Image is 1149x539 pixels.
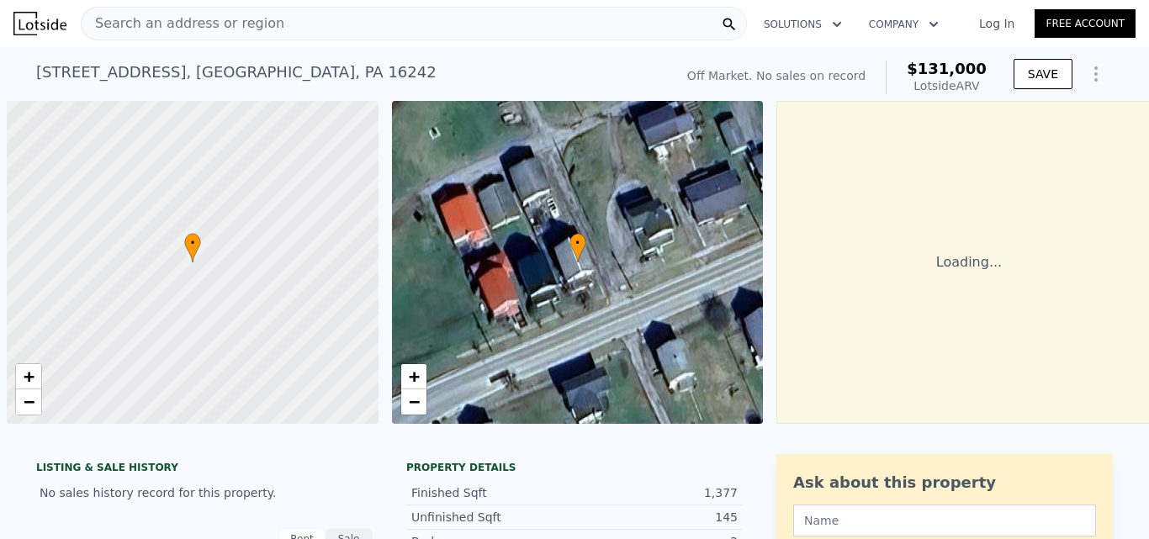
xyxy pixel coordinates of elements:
[411,484,574,501] div: Finished Sqft
[750,9,855,40] button: Solutions
[1079,57,1113,91] button: Show Options
[907,77,987,94] div: Lotside ARV
[24,366,34,387] span: +
[687,67,866,84] div: Off Market. No sales on record
[401,364,426,389] a: Zoom in
[36,61,437,84] div: [STREET_ADDRESS] , [GEOGRAPHIC_DATA] , PA 16242
[36,461,373,478] div: LISTING & SALE HISTORY
[574,509,738,526] div: 145
[569,233,586,262] div: •
[184,233,201,262] div: •
[907,60,987,77] span: $131,000
[16,364,41,389] a: Zoom in
[82,13,284,34] span: Search an address or region
[569,235,586,251] span: •
[793,505,1096,536] input: Name
[36,478,373,508] div: No sales history record for this property.
[13,12,66,35] img: Lotside
[401,389,426,415] a: Zoom out
[793,471,1096,494] div: Ask about this property
[959,15,1035,32] a: Log In
[411,509,574,526] div: Unfinished Sqft
[408,366,419,387] span: +
[1035,9,1136,38] a: Free Account
[1014,59,1072,89] button: SAVE
[855,9,952,40] button: Company
[408,391,419,412] span: −
[574,484,738,501] div: 1,377
[406,461,743,474] div: Property details
[16,389,41,415] a: Zoom out
[24,391,34,412] span: −
[184,235,201,251] span: •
